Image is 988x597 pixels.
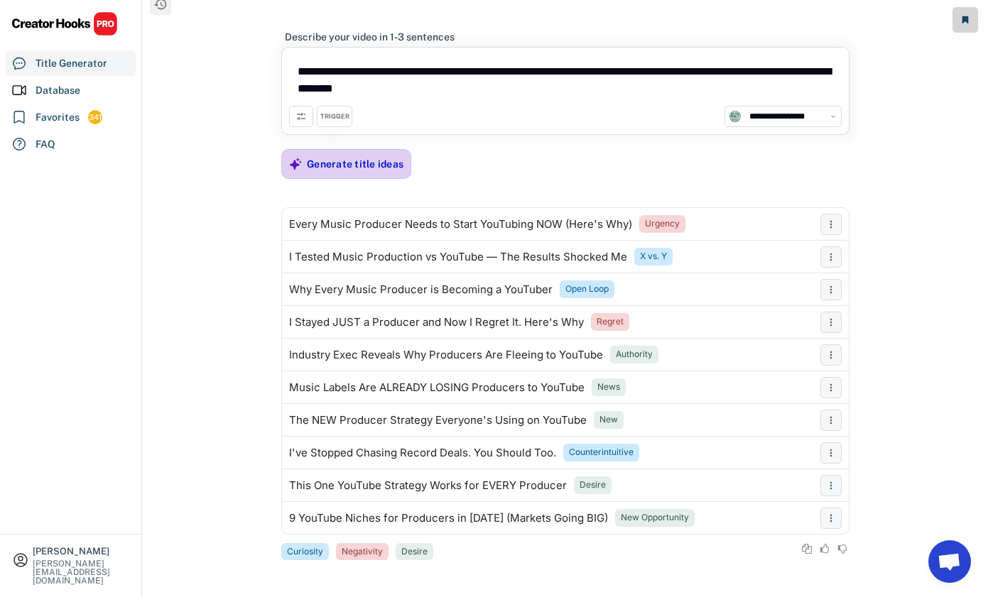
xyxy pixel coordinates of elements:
[285,31,455,43] div: Describe your video in 1-3 sentences
[11,11,118,36] img: CHPRO%20Logo.svg
[289,415,587,426] div: The NEW Producer Strategy Everyone's Using on YouTube
[287,546,323,558] div: Curiosity
[401,546,428,558] div: Desire
[36,137,55,152] div: FAQ
[599,414,618,426] div: New
[289,284,553,295] div: Why Every Music Producer is Becoming a YouTuber
[569,447,634,459] div: Counterintuitive
[289,349,603,361] div: Industry Exec Reveals Why Producers Are Fleeing to YouTube
[621,512,689,524] div: New Opportunity
[342,546,383,558] div: Negativity
[928,540,971,583] a: Open chat
[88,111,102,124] div: 341
[289,480,567,491] div: This One YouTube Strategy Works for EVERY Producer
[616,349,653,361] div: Authority
[33,559,129,585] div: [PERSON_NAME][EMAIL_ADDRESS][DOMAIN_NAME]
[640,251,667,263] div: X vs. Y
[36,110,80,125] div: Favorites
[36,56,107,71] div: Title Generator
[597,381,620,393] div: News
[729,110,742,123] img: channels4_profile.jpg
[289,382,585,393] div: Music Labels Are ALREADY LOSING Producers to YouTube
[36,83,80,98] div: Database
[289,317,584,328] div: I Stayed JUST a Producer and Now I Regret It. Here's Why
[320,112,349,121] div: TRIGGER
[597,316,624,328] div: Regret
[33,547,129,556] div: [PERSON_NAME]
[565,283,609,295] div: Open Loop
[289,219,632,230] div: Every Music Producer Needs to Start YouTubing NOW (Here's Why)
[289,447,556,459] div: I've Stopped Chasing Record Deals. You Should Too.
[645,218,680,230] div: Urgency
[580,479,606,491] div: Desire
[307,158,403,170] div: Generate title ideas
[289,513,608,524] div: 9 YouTube Niches for Producers in [DATE] (Markets Going BIG)
[289,251,627,263] div: I Tested Music Production vs YouTube — The Results Shocked Me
